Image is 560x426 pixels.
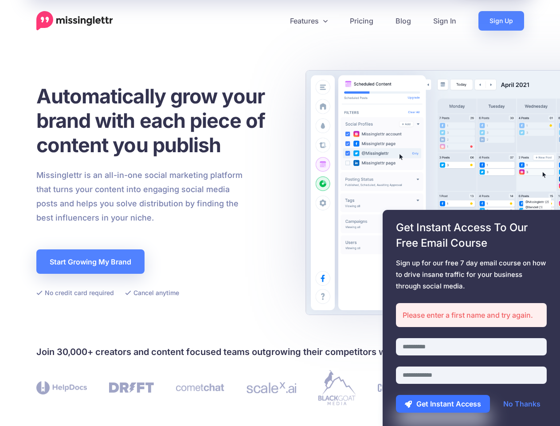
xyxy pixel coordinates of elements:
div: Please enter a first name and try again. [396,303,547,327]
button: Get Instant Access [396,395,490,413]
p: Missinglettr is an all-in-one social marketing platform that turns your content into engaging soc... [36,168,243,225]
a: Features [279,11,339,31]
span: Get Instant Access To Our Free Email Course [396,220,547,251]
a: Start Growing My Brand [36,249,145,274]
a: No Thanks [494,395,549,413]
h1: Automatically grow your brand with each piece of content you publish [36,84,287,157]
a: Sign In [422,11,467,31]
a: Sign Up [478,11,524,31]
h4: Join 30,000+ creators and content focused teams outgrowing their competitors with Missinglettr [36,345,524,359]
span: Sign up for our free 7 day email course on how to drive insane traffic for your business through ... [396,257,547,292]
a: Pricing [339,11,384,31]
a: Blog [384,11,422,31]
a: Home [36,11,113,31]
